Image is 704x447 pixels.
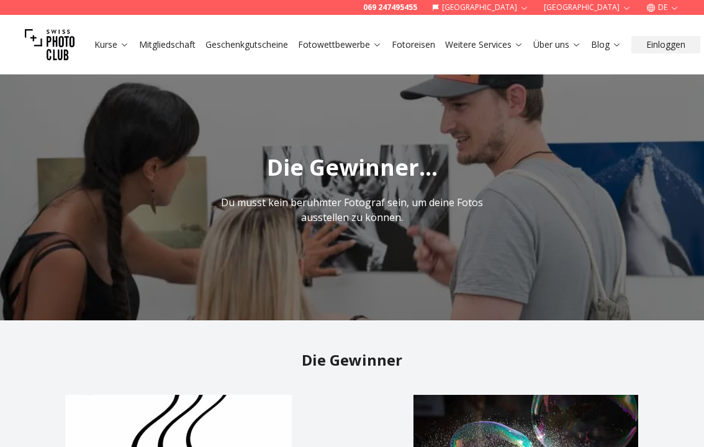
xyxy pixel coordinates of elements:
[201,36,293,53] button: Geschenkgutscheine
[298,38,382,51] a: Fotowettbewerbe
[213,195,491,225] p: Du musst kein berühmter Fotograf sein, um deine Fotos ausstellen zu können.
[445,38,523,51] a: Weitere Services
[205,38,288,51] a: Geschenkgutscheine
[134,36,201,53] button: Mitgliedschaft
[440,36,528,53] button: Weitere Services
[10,350,694,370] h2: Die Gewinner
[387,36,440,53] button: Fotoreisen
[363,2,417,12] a: 069 247495455
[591,38,621,51] a: Blog
[528,36,586,53] button: Über uns
[392,38,435,51] a: Fotoreisen
[89,36,134,53] button: Kurse
[533,38,581,51] a: Über uns
[586,36,626,53] button: Blog
[631,36,700,53] button: Einloggen
[94,38,129,51] a: Kurse
[293,36,387,53] button: Fotowettbewerbe
[25,20,74,70] img: Swiss photo club
[139,38,196,51] a: Mitgliedschaft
